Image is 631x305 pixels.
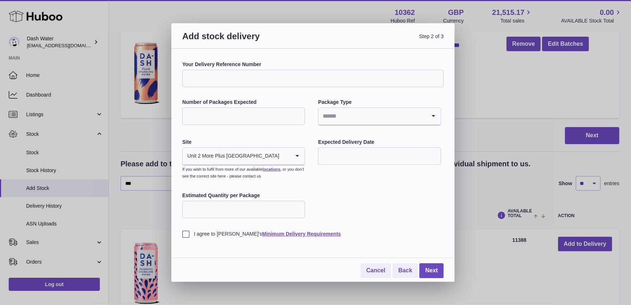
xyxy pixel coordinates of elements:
label: Package Type [318,99,441,106]
small: If you wish to fulfil from more of our available , or you don’t see the correct site here - pleas... [182,167,304,178]
a: Next [419,263,444,278]
label: Site [182,139,305,146]
label: Expected Delivery Date [318,139,441,146]
span: Step 2 of 3 [313,30,444,50]
h3: Add stock delivery [182,30,313,50]
span: Unit 2 More Plus [GEOGRAPHIC_DATA] [183,148,280,164]
a: locations [262,167,280,171]
a: Minimum Delivery Requirements [262,231,341,237]
input: Search for option [280,148,290,164]
label: Your Delivery Reference Number [182,61,444,68]
a: Cancel [361,263,391,278]
div: Search for option [183,148,305,165]
label: I agree to [PERSON_NAME]'s [182,231,444,237]
div: Search for option [318,108,440,125]
a: Back [392,263,418,278]
label: Number of Packages Expected [182,99,305,106]
label: Estimated Quantity per Package [182,192,305,199]
input: Search for option [318,108,426,125]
